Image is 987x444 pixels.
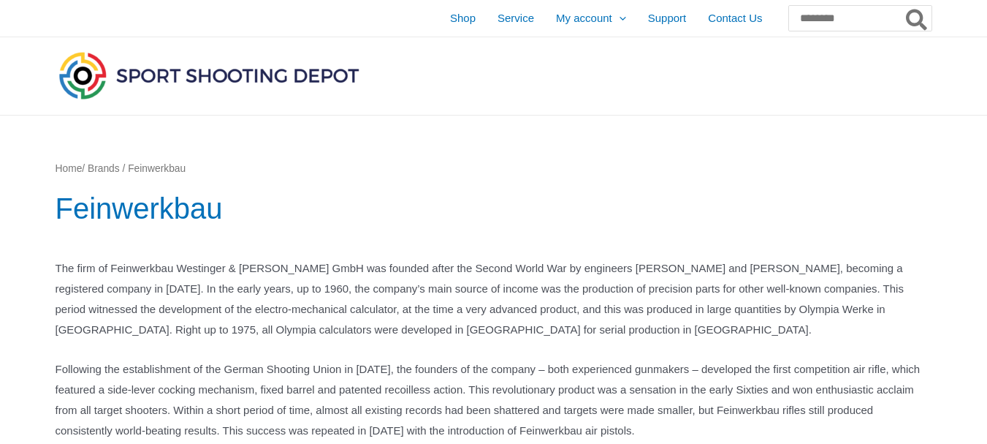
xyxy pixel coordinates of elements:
p: The firm of Feinwerkbau Westinger & [PERSON_NAME] GmbH was founded after the Second World War by ... [56,258,932,339]
p: Following the establishment of the German Shooting Union in [DATE], the founders of the company –... [56,359,932,440]
nav: Breadcrumb [56,159,932,178]
button: Search [903,6,931,31]
img: Sport Shooting Depot [56,48,362,102]
h1: Feinwerkbau [56,188,932,229]
a: Home [56,163,83,174]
